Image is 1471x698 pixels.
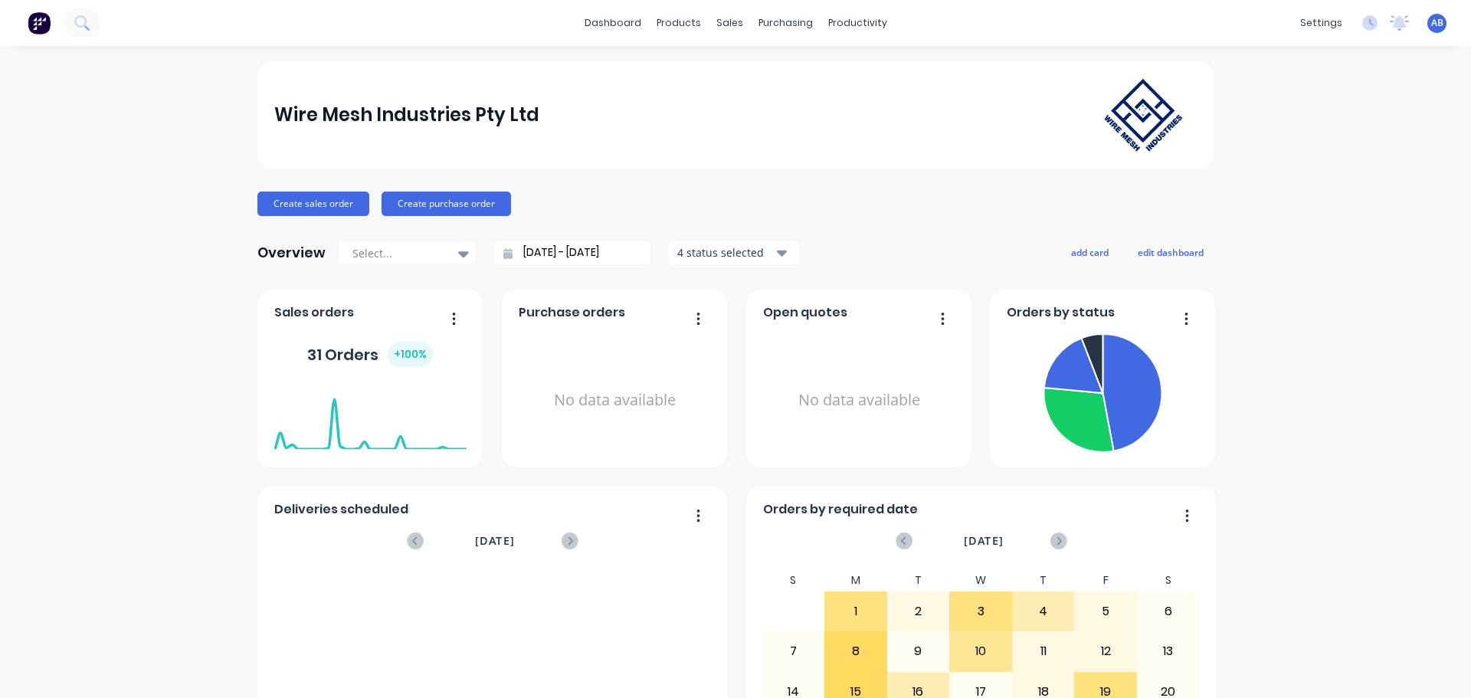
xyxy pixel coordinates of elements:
div: 1 [825,592,886,631]
div: S [762,569,825,591]
div: M [824,569,887,591]
div: 4 [1013,592,1074,631]
div: W [949,569,1012,591]
span: Orders by required date [763,500,918,519]
div: No data available [763,328,955,473]
img: Wire Mesh Industries Pty Ltd [1089,64,1197,166]
div: No data available [519,328,711,473]
span: Orders by status [1007,303,1115,322]
div: Overview [257,238,326,268]
span: Purchase orders [519,303,625,322]
div: products [649,11,709,34]
div: 4 status selected [677,244,774,261]
div: 13 [1138,632,1199,670]
div: settings [1292,11,1350,34]
div: + 100 % [388,342,433,367]
div: 5 [1075,592,1136,631]
div: 3 [950,592,1011,631]
button: 4 status selected [669,241,799,264]
button: edit dashboard [1128,242,1214,262]
div: 10 [950,632,1011,670]
img: Factory [28,11,51,34]
span: Open quotes [763,303,847,322]
a: dashboard [577,11,649,34]
div: 12 [1075,632,1136,670]
div: T [887,569,950,591]
span: [DATE] [964,533,1004,549]
div: Wire Mesh Industries Pty Ltd [274,100,539,130]
span: Sales orders [274,303,354,322]
span: [DATE] [475,533,515,549]
div: 31 Orders [307,342,433,367]
div: purchasing [751,11,821,34]
button: add card [1061,242,1119,262]
div: F [1074,569,1137,591]
button: Create sales order [257,192,369,216]
div: 8 [825,632,886,670]
div: sales [709,11,751,34]
div: 7 [763,632,824,670]
span: AB [1431,16,1443,30]
div: 6 [1138,592,1199,631]
div: S [1137,569,1200,591]
button: Create purchase order [382,192,511,216]
div: 11 [1013,632,1074,670]
div: 9 [888,632,949,670]
div: T [1012,569,1075,591]
div: productivity [821,11,895,34]
div: 2 [888,592,949,631]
